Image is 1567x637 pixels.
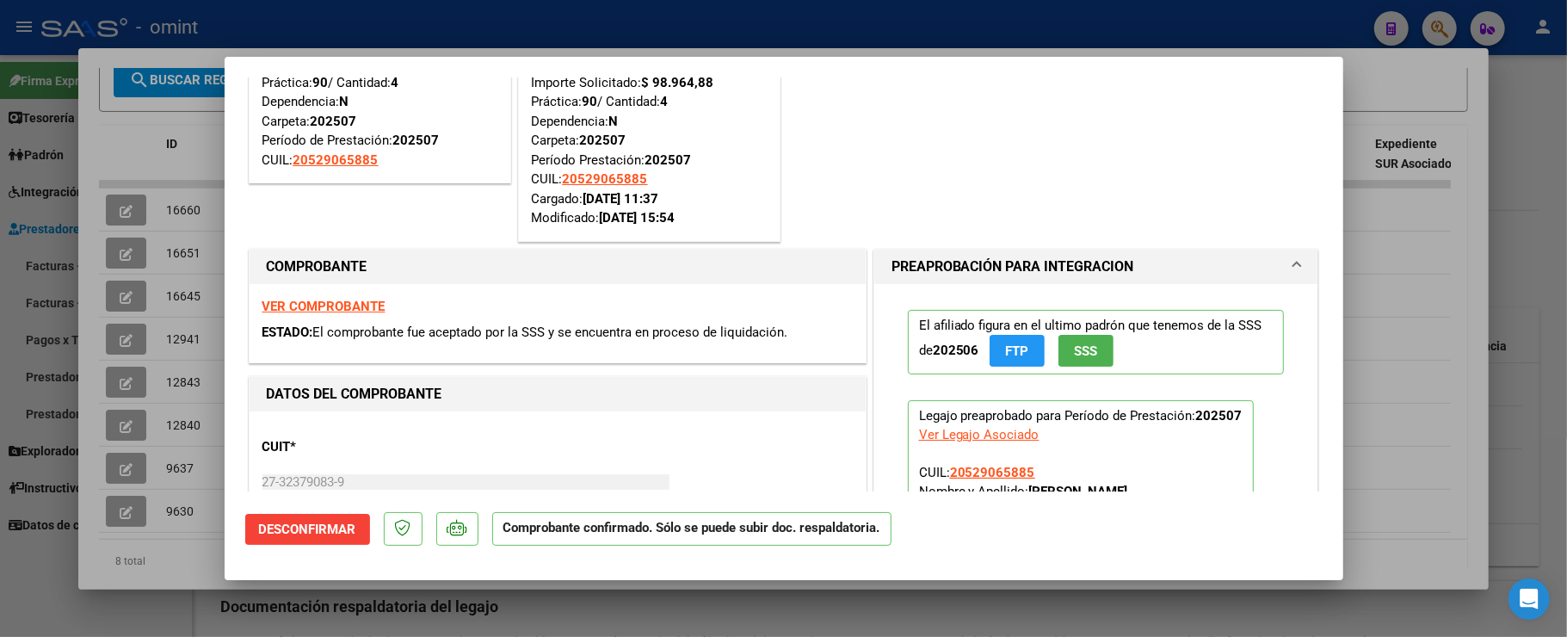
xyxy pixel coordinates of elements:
span: ESTADO: [262,325,313,340]
strong: 202506 [933,343,979,358]
div: Open Intercom Messenger [1508,578,1550,620]
p: El afiliado figura en el ultimo padrón que tenemos de la SSS de [908,310,1285,374]
div: Ver Legajo Asociado [919,425,1040,444]
h1: PREAPROBACIÓN PARA INTEGRACION [891,257,1134,277]
strong: N [340,94,349,109]
strong: 202507 [1196,408,1243,424]
div: Tipo de Archivo: Importe Solicitado: Práctica: / Cantidad: Dependencia: Carpeta: Período de Prest... [262,34,497,170]
mat-expansion-panel-header: PREAPROBACIÓN PARA INTEGRACION [874,250,1318,284]
strong: 202507 [393,133,440,148]
strong: 202507 [580,133,626,148]
strong: 202507 [311,114,357,129]
strong: $ 98.964,88 [642,75,714,90]
strong: [DATE] 15:54 [600,210,676,226]
strong: 90 [583,94,598,109]
strong: 90 [313,75,329,90]
button: Desconfirmar [245,514,370,545]
strong: N [609,114,619,129]
strong: 4 [392,75,399,90]
span: Modificado: [532,210,676,226]
span: SSS [1074,343,1097,359]
p: CUIT [262,437,440,457]
p: Comprobante confirmado. Sólo se puede subir doc. respaldatoria. [492,512,891,546]
strong: [DATE] 11:37 [583,191,659,207]
span: FTP [1005,343,1028,359]
strong: 4 [661,94,669,109]
span: 20529065885 [293,152,379,168]
span: CUIL: Nombre y Apellido: Período Desde: Período Hasta: Admite Dependencia: [919,465,1157,575]
span: Desconfirmar [259,522,356,537]
strong: COMPROBANTE [267,258,367,275]
span: El comprobante fue aceptado por la SSS y se encuentra en proceso de liquidación. [313,325,788,340]
strong: 202507 [645,152,692,168]
p: Legajo preaprobado para Período de Prestación: [908,400,1254,584]
div: PREAPROBACIÓN PARA INTEGRACION [874,284,1318,624]
span: 20529065885 [950,465,1035,480]
a: VER COMPROBANTE [262,299,386,314]
strong: DATOS DEL COMPROBANTE [267,386,442,402]
div: Tipo de Archivo: Importe Solicitado: Práctica: / Cantidad: Dependencia: Carpeta: Período Prestaci... [532,34,767,228]
button: SSS [1058,335,1114,367]
strong: [PERSON_NAME] [1029,484,1128,499]
button: FTP [990,335,1045,367]
span: 20529065885 [563,171,648,187]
